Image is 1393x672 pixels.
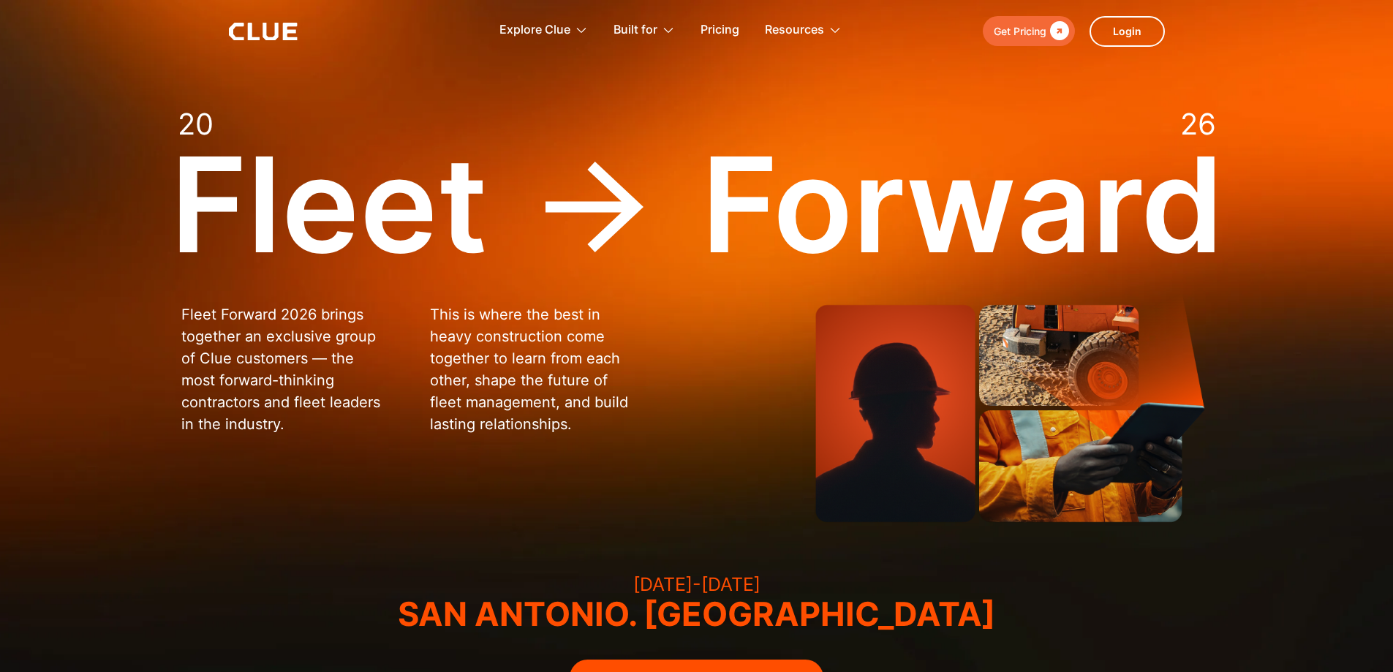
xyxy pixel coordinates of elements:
a: Get Pricing [983,16,1075,46]
a: Login [1090,16,1165,47]
div: 26 [1180,110,1216,139]
p: This is where the best in heavy construction come together to learn from each other, shape the fu... [430,303,635,435]
div: Built for [614,7,675,53]
div: Resources [765,7,824,53]
h3: [DATE]-[DATE] [398,575,995,594]
div: Fleet [170,139,488,271]
div: Get Pricing [994,22,1046,40]
h3: SAN ANTONIO. [GEOGRAPHIC_DATA] [398,597,995,630]
div: Forward [701,139,1223,271]
a: Pricing [701,7,739,53]
div: Resources [765,7,842,53]
div: 20 [178,110,214,139]
p: Fleet Forward 2026 brings together an exclusive group of Clue customers — the most forward-thinki... [181,303,386,435]
div: Built for [614,7,657,53]
div: Explore Clue [499,7,588,53]
div:  [1046,22,1069,40]
div: Explore Clue [499,7,570,53]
